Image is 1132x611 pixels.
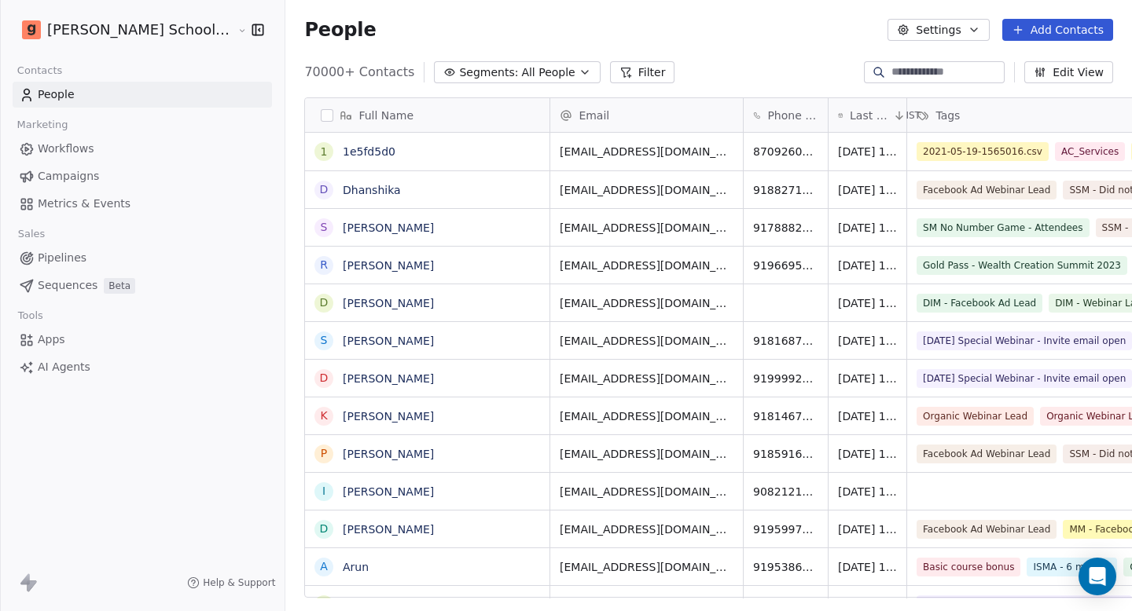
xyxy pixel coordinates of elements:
[22,20,41,39] img: Goela%20School%20Logos%20(4).png
[917,256,1127,275] span: Gold Pass - Wealth Creation Summit 2023
[560,333,733,349] span: [EMAIL_ADDRESS][DOMAIN_NAME]
[838,333,897,349] span: [DATE] 12:44 PM
[888,19,989,41] button: Settings
[343,372,434,385] a: [PERSON_NAME]
[838,220,897,236] span: [DATE] 12:51 PM
[829,98,906,132] div: Last Activity DateIST
[560,144,733,159] span: [EMAIL_ADDRESS][DOMAIN_NAME]
[753,144,818,159] span: 8709260686
[753,220,818,236] span: 917888226970
[753,484,818,499] span: 9082121962
[917,520,1057,539] span: Facebook Ad Webinar Lead
[838,408,897,424] span: [DATE] 12:42 PM
[13,273,272,298] a: SequencesBeta
[321,558,329,575] div: A
[321,257,329,273] div: R
[321,144,328,160] div: 1
[560,295,733,311] span: [EMAIL_ADDRESS][DOMAIN_NAME]
[38,359,90,375] span: AI Agents
[753,182,818,198] span: 918827191117
[10,59,69,82] span: Contacts
[305,133,550,598] div: grid
[10,113,75,137] span: Marketing
[838,182,897,198] span: [DATE] 12:53 PM
[838,371,897,386] span: [DATE] 12:43 PM
[521,64,575,81] span: All People
[321,219,328,236] div: S
[579,108,609,123] span: Email
[343,485,434,498] a: [PERSON_NAME]
[343,598,434,611] a: [PERSON_NAME]
[753,333,818,349] span: 918168760753
[850,108,890,123] span: Last Activity Date
[343,145,395,158] a: 1e5fd5d0
[935,108,960,123] span: Tags
[358,108,413,123] span: Full Name
[838,295,897,311] span: [DATE] 12:48 PM
[203,576,275,589] span: Help & Support
[560,559,733,575] span: [EMAIL_ADDRESS][DOMAIN_NAME]
[13,354,272,380] a: AI Agents
[320,181,329,198] div: D
[767,108,818,123] span: Phone Number
[753,258,818,273] span: 919669527597
[38,250,86,266] span: Pipelines
[320,521,329,537] div: D
[321,445,327,462] div: P
[560,408,733,424] span: [EMAIL_ADDRESS][DOMAIN_NAME]
[917,331,1132,350] span: [DATE] Special Webinar - Invite email open
[560,258,733,273] span: [EMAIL_ADDRESS][DOMAIN_NAME]
[321,408,328,424] div: K
[343,184,401,196] a: Dhanshika
[304,18,376,42] span: People
[47,20,233,40] span: [PERSON_NAME] School of Finance LLP
[320,295,329,311] div: D
[838,559,897,575] span: [DATE] 12:36 PM
[343,259,434,272] a: [PERSON_NAME]
[838,521,897,537] span: [DATE] 12:38 PM
[917,369,1132,388] span: [DATE] Special Webinar - Invite email open
[838,484,897,499] span: [DATE] 12:42 PM
[838,144,897,159] span: [DATE] 12:53 PM
[917,445,1057,463] span: Facebook Ad Webinar Lead
[343,335,434,347] a: [PERSON_NAME]
[560,446,733,462] span: [EMAIL_ADDRESS][DOMAIN_NAME]
[304,63,414,82] span: 70000+ Contacts
[13,163,272,189] a: Campaigns
[13,82,272,108] a: People
[917,218,1090,237] span: SM No Number Game - Attendees
[343,448,434,460] a: [PERSON_NAME]
[38,331,65,348] span: Apps
[343,523,434,536] a: [PERSON_NAME]
[753,408,818,424] span: 918146706944
[187,576,275,589] a: Help & Support
[917,294,1042,313] span: DIM - Facebook Ad Lead
[13,327,272,353] a: Apps
[560,220,733,236] span: [EMAIL_ADDRESS][DOMAIN_NAME]
[753,521,818,537] span: 919599712719
[1002,19,1113,41] button: Add Contacts
[13,245,272,271] a: Pipelines
[917,407,1034,426] span: Organic Webinar Lead
[753,446,818,462] span: 918591624717
[320,370,329,386] div: D
[1024,61,1113,83] button: Edit View
[917,558,1020,576] span: Basic course bonus
[321,332,328,349] div: S
[917,142,1049,161] span: 2021-05-19-1565016.csv
[343,561,369,573] a: Arun
[917,181,1057,199] span: Facebook Ad Webinar Lead
[38,86,75,103] span: People
[560,521,733,537] span: [EMAIL_ADDRESS][DOMAIN_NAME]
[550,98,743,132] div: Email
[343,297,434,309] a: [PERSON_NAME]
[13,136,272,162] a: Workflows
[1027,558,1118,576] span: ISMA - 6 months
[13,191,272,217] a: Metrics & Events
[19,16,226,43] button: [PERSON_NAME] School of Finance LLP
[38,196,130,212] span: Metrics & Events
[11,222,52,246] span: Sales
[560,371,733,386] span: [EMAIL_ADDRESS][DOMAIN_NAME]
[753,559,818,575] span: 919538643027
[459,64,518,81] span: Segments:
